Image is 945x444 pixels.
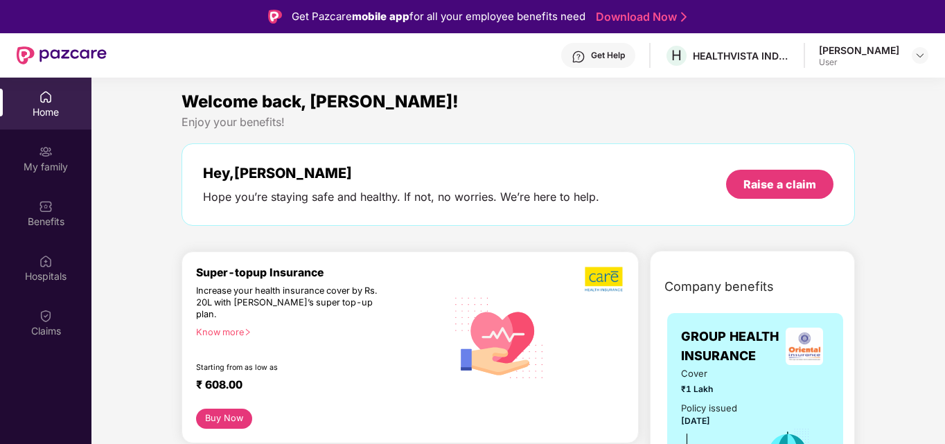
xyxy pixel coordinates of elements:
span: H [671,47,682,64]
span: Company benefits [664,277,774,296]
div: Get Pazcare for all your employee benefits need [292,8,585,25]
div: Increase your health insurance cover by Rs. 20L with [PERSON_NAME]’s super top-up plan. [196,285,386,321]
div: [PERSON_NAME] [819,44,899,57]
span: right [244,328,251,336]
img: svg+xml;base64,PHN2ZyBpZD0iQmVuZWZpdHMiIHhtbG5zPSJodHRwOi8vd3d3LnczLm9yZy8yMDAwL3N2ZyIgd2lkdGg9Ij... [39,199,53,213]
img: Stroke [681,10,687,24]
span: [DATE] [681,416,710,426]
div: Know more [196,327,438,337]
img: svg+xml;base64,PHN2ZyBpZD0iSGVscC0zMngzMiIgeG1sbnM9Imh0dHA6Ly93d3cudzMub3JnLzIwMDAvc3ZnIiB3aWR0aD... [572,50,585,64]
img: svg+xml;base64,PHN2ZyB3aWR0aD0iMjAiIGhlaWdodD0iMjAiIHZpZXdCb3g9IjAgMCAyMCAyMCIgZmlsbD0ibm9uZSIgeG... [39,145,53,159]
img: svg+xml;base64,PHN2ZyB4bWxucz0iaHR0cDovL3d3dy53My5vcmcvMjAwMC9zdmciIHhtbG5zOnhsaW5rPSJodHRwOi8vd3... [446,283,554,391]
div: Hey, [PERSON_NAME] [203,165,599,181]
div: Starting from as low as [196,363,387,373]
div: Enjoy your benefits! [182,115,855,130]
div: ₹ 608.00 [196,378,432,395]
div: HEALTHVISTA INDIA LIMITED [693,49,790,62]
img: svg+xml;base64,PHN2ZyBpZD0iSG9zcGl0YWxzIiB4bWxucz0iaHR0cDovL3d3dy53My5vcmcvMjAwMC9zdmciIHdpZHRoPS... [39,254,53,268]
img: Logo [268,10,282,24]
div: Policy issued [681,401,737,416]
div: Get Help [591,50,625,61]
span: ₹1 Lakh [681,382,746,396]
img: svg+xml;base64,PHN2ZyBpZD0iQ2xhaW0iIHhtbG5zPSJodHRwOi8vd3d3LnczLm9yZy8yMDAwL3N2ZyIgd2lkdGg9IjIwIi... [39,309,53,323]
div: Super-topup Insurance [196,266,446,279]
img: New Pazcare Logo [17,46,107,64]
button: Buy Now [196,409,252,429]
div: Raise a claim [743,177,816,192]
div: User [819,57,899,68]
span: Welcome back, [PERSON_NAME]! [182,91,459,112]
img: svg+xml;base64,PHN2ZyBpZD0iSG9tZSIgeG1sbnM9Imh0dHA6Ly93d3cudzMub3JnLzIwMDAvc3ZnIiB3aWR0aD0iMjAiIG... [39,90,53,104]
img: svg+xml;base64,PHN2ZyBpZD0iRHJvcGRvd24tMzJ4MzIiIHhtbG5zPSJodHRwOi8vd3d3LnczLm9yZy8yMDAwL3N2ZyIgd2... [915,50,926,61]
div: Hope you’re staying safe and healthy. If not, no worries. We’re here to help. [203,190,599,204]
a: Download Now [596,10,682,24]
img: insurerLogo [786,328,823,365]
strong: mobile app [352,10,409,23]
span: GROUP HEALTH INSURANCE [681,327,779,366]
span: Cover [681,366,746,381]
img: b5dec4f62d2307b9de63beb79f102df3.png [585,266,624,292]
